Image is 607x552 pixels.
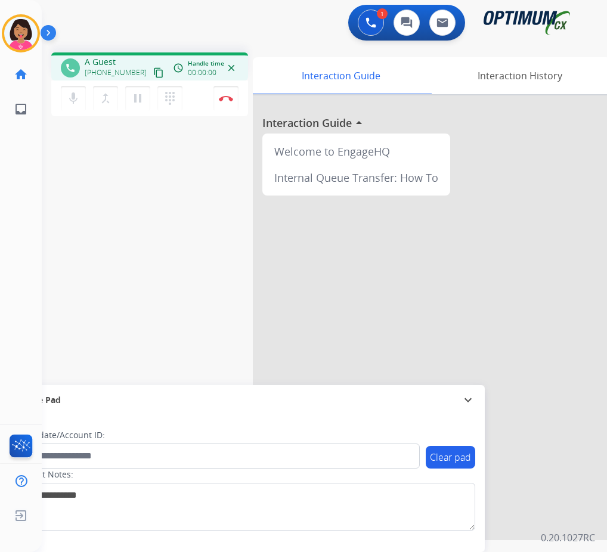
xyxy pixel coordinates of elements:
[253,57,429,94] div: Interaction Guide
[461,393,475,407] mat-icon: expand_more
[98,91,113,106] mat-icon: merge_type
[85,56,116,68] span: A Guest
[131,91,145,106] mat-icon: pause
[226,63,237,73] mat-icon: close
[66,91,80,106] mat-icon: mic
[65,63,76,73] mat-icon: phone
[163,91,177,106] mat-icon: dialpad
[267,138,445,165] div: Welcome to EngageHQ
[188,59,224,68] span: Handle time
[15,469,73,480] label: Contact Notes:
[426,446,475,469] button: Clear pad
[153,67,164,78] mat-icon: content_copy
[16,429,105,441] label: Candidate/Account ID:
[173,63,184,73] mat-icon: access_time
[4,17,38,50] img: avatar
[85,68,147,77] span: [PHONE_NUMBER]
[188,68,216,77] span: 00:00:00
[267,165,445,191] div: Internal Queue Transfer: How To
[14,102,28,116] mat-icon: inbox
[219,95,233,101] img: control
[14,67,28,82] mat-icon: home
[377,8,388,19] div: 1
[541,531,595,545] p: 0.20.1027RC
